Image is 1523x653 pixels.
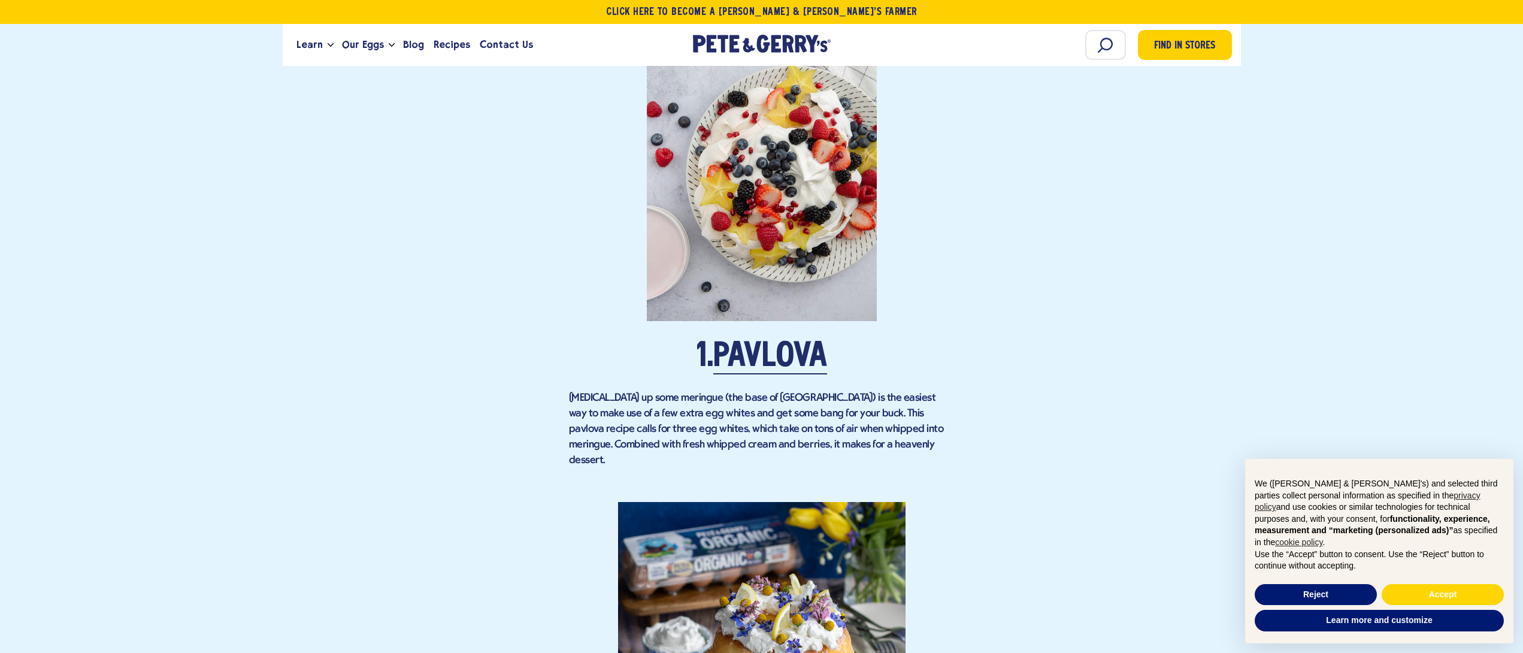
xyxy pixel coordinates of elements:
a: Recipes [429,29,475,61]
button: Learn more and customize [1255,610,1504,631]
a: Find in Stores [1138,30,1232,60]
span: Find in Stores [1154,38,1215,55]
button: Reject [1255,584,1377,606]
button: Open the dropdown menu for Learn [328,43,334,47]
a: cookie policy [1275,537,1322,547]
p: [MEDICAL_DATA] up some meringue (the base of [GEOGRAPHIC_DATA]) is the easiest way to make use of... [569,391,955,468]
span: Learn [296,37,323,52]
a: Pavlova [713,341,827,374]
span: Our Eggs [342,37,384,52]
p: Use the “Accept” button to consent. Use the “Reject” button to continue without accepting. [1255,549,1504,572]
span: Blog [403,37,424,52]
a: Blog [398,29,429,61]
h2: 1. [569,339,955,375]
span: Contact Us [480,37,533,52]
input: Search [1085,30,1126,60]
a: Learn [292,29,328,61]
a: Contact Us [475,29,538,61]
span: Recipes [434,37,470,52]
a: Our Eggs [337,29,389,61]
p: We ([PERSON_NAME] & [PERSON_NAME]'s) and selected third parties collect personal information as s... [1255,478,1504,549]
button: Accept [1382,584,1504,606]
button: Open the dropdown menu for Our Eggs [389,43,395,47]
